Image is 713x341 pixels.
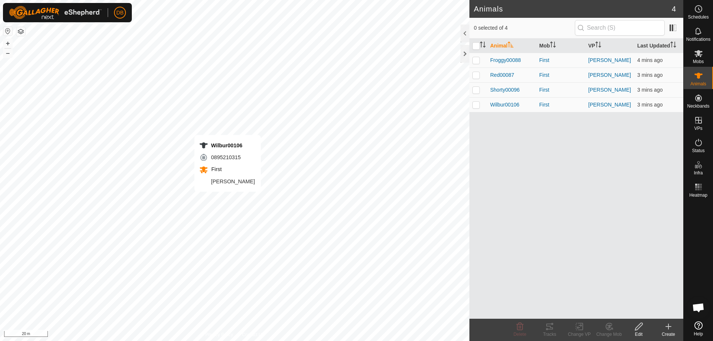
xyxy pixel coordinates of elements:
a: [PERSON_NAME] [588,87,631,93]
div: First [539,86,582,94]
div: Wilbur00106 [199,141,255,150]
span: Delete [514,332,527,337]
div: Create [654,331,683,338]
a: Contact Us [242,331,264,338]
span: First [209,166,222,172]
div: 0895210315 [199,153,255,162]
div: [PERSON_NAME] [199,177,255,186]
span: Shorty00096 [490,86,520,94]
span: Help [694,332,703,336]
div: First [539,56,582,64]
div: Change Mob [594,331,624,338]
span: 0 selected of 4 [474,24,575,32]
div: Change VP [564,331,594,338]
th: VP [585,39,634,53]
p-sorticon: Activate to sort [550,43,556,49]
div: First [539,71,582,79]
span: 4 [672,3,676,14]
span: VPs [694,126,702,131]
span: Froggy00088 [490,56,521,64]
input: Search (S) [575,20,665,36]
th: Mob [536,39,585,53]
th: Last Updated [634,39,683,53]
div: Edit [624,331,654,338]
div: Tracks [535,331,564,338]
span: Wilbur00106 [490,101,520,109]
span: Infra [694,171,703,175]
button: + [3,39,12,48]
div: First [539,101,582,109]
span: Schedules [688,15,709,19]
a: Help [684,318,713,339]
span: 16 Sept 2025, 8:24 am [637,87,662,93]
th: Animal [487,39,536,53]
span: 16 Sept 2025, 8:24 am [637,57,662,63]
p-sorticon: Activate to sort [670,43,676,49]
span: Neckbands [687,104,709,108]
a: Privacy Policy [205,331,233,338]
p-sorticon: Activate to sort [508,43,514,49]
div: Open chat [687,296,710,319]
span: Notifications [686,37,710,42]
button: Map Layers [16,27,25,36]
button: Reset Map [3,27,12,36]
span: DB [116,9,123,17]
span: Mobs [693,59,704,64]
h2: Animals [474,4,672,13]
span: Animals [690,82,706,86]
span: 16 Sept 2025, 8:24 am [637,72,662,78]
p-sorticon: Activate to sort [480,43,486,49]
button: – [3,49,12,58]
span: 16 Sept 2025, 8:24 am [637,102,662,108]
img: Gallagher Logo [9,6,102,19]
p-sorticon: Activate to sort [595,43,601,49]
a: [PERSON_NAME] [588,57,631,63]
span: Red00087 [490,71,514,79]
a: [PERSON_NAME] [588,102,631,108]
span: Heatmap [689,193,707,197]
span: Status [692,148,704,153]
a: [PERSON_NAME] [588,72,631,78]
